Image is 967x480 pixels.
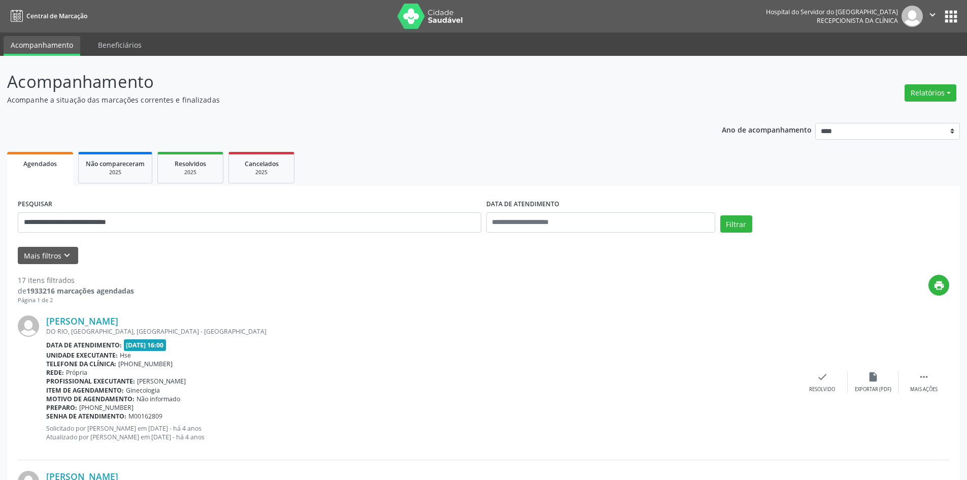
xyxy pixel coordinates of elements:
a: Beneficiários [91,36,149,54]
b: Motivo de agendamento: [46,395,135,403]
img: img [18,315,39,337]
i: check [817,371,828,382]
span: Agendados [23,159,57,168]
b: Item de agendamento: [46,386,124,395]
p: Acompanhe a situação das marcações correntes e finalizadas [7,94,674,105]
p: Ano de acompanhamento [722,123,812,136]
span: [PHONE_NUMBER] [118,360,173,368]
div: DO RIO, [GEOGRAPHIC_DATA], [GEOGRAPHIC_DATA] - [GEOGRAPHIC_DATA] [46,327,797,336]
div: 2025 [165,169,216,176]
button: print [928,275,949,296]
b: Profissional executante: [46,377,135,386]
div: Resolvido [809,386,835,393]
div: 2025 [236,169,287,176]
span: [PERSON_NAME] [137,377,186,386]
i: print [933,280,945,291]
a: [PERSON_NAME] [46,315,118,327]
img: img [902,6,923,27]
div: Mais ações [910,386,938,393]
b: Data de atendimento: [46,341,122,349]
span: Não informado [137,395,180,403]
span: Própria [66,368,87,377]
a: Central de Marcação [7,8,87,24]
div: 17 itens filtrados [18,275,134,285]
div: de [18,285,134,296]
label: DATA DE ATENDIMENTO [486,197,559,212]
div: Página 1 de 2 [18,296,134,305]
b: Preparo: [46,403,77,412]
span: [DATE] 16:00 [124,339,166,351]
span: M00162809 [128,412,162,421]
span: [PHONE_NUMBER] [79,403,134,412]
div: Exportar (PDF) [855,386,891,393]
span: Central de Marcação [26,12,87,20]
b: Unidade executante: [46,351,118,360]
i: keyboard_arrow_down [61,250,73,261]
span: Não compareceram [86,159,145,168]
i: insert_drive_file [868,371,879,382]
span: Recepcionista da clínica [817,16,898,25]
b: Telefone da clínica: [46,360,116,368]
b: Rede: [46,368,64,377]
span: Ginecologia [126,386,160,395]
button: apps [942,8,960,25]
i:  [918,371,929,382]
label: PESQUISAR [18,197,52,212]
p: Acompanhamento [7,69,674,94]
div: 2025 [86,169,145,176]
span: Cancelados [245,159,279,168]
span: Hse [120,351,131,360]
b: Senha de atendimento: [46,412,126,421]
strong: 1933216 marcações agendadas [26,286,134,296]
i:  [927,9,938,20]
span: Resolvidos [175,159,206,168]
p: Solicitado por [PERSON_NAME] em [DATE] - há 4 anos Atualizado por [PERSON_NAME] em [DATE] - há 4 ... [46,424,797,441]
button: Relatórios [905,84,956,102]
button: Filtrar [720,215,752,233]
button: Mais filtroskeyboard_arrow_down [18,247,78,265]
button:  [923,6,942,27]
a: Acompanhamento [4,36,80,56]
div: Hospital do Servidor do [GEOGRAPHIC_DATA] [766,8,898,16]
